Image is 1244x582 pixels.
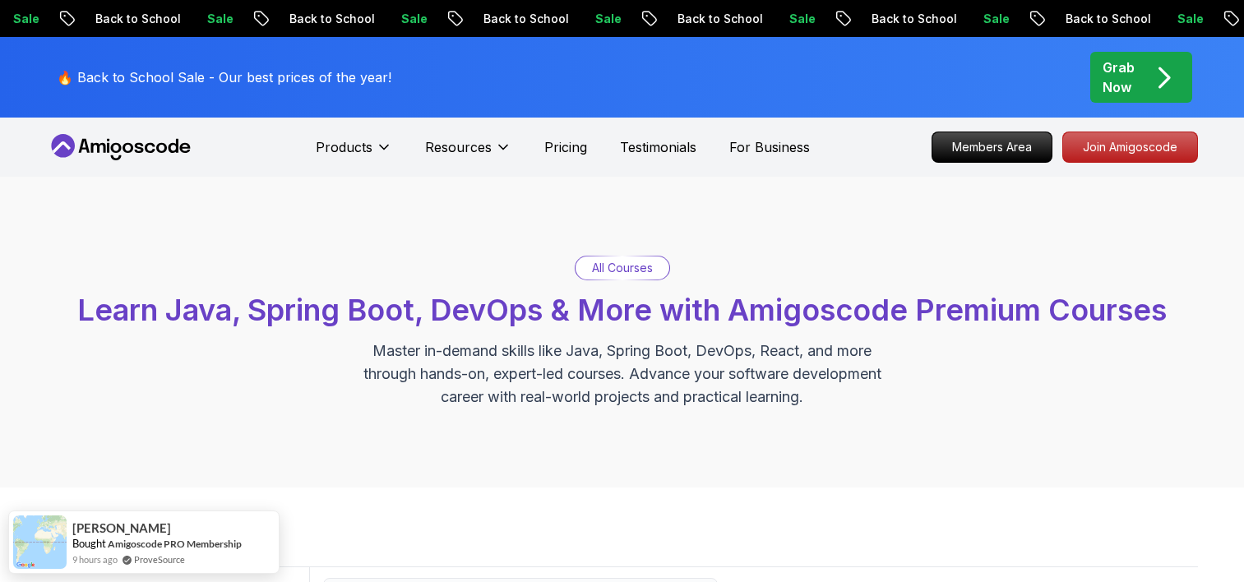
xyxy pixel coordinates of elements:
[960,11,1012,27] p: Sale
[571,11,624,27] p: Sale
[932,132,1052,162] p: Members Area
[13,515,67,569] img: provesource social proof notification image
[183,11,236,27] p: Sale
[544,137,587,157] a: Pricing
[425,137,492,157] p: Resources
[72,11,183,27] p: Back to School
[460,11,571,27] p: Back to School
[108,537,242,551] a: Amigoscode PRO Membership
[77,292,1167,328] span: Learn Java, Spring Boot, DevOps & More with Amigoscode Premium Courses
[729,137,810,157] a: For Business
[134,552,185,566] a: ProveSource
[425,137,511,170] button: Resources
[592,260,653,276] p: All Courses
[1042,11,1154,27] p: Back to School
[377,11,430,27] p: Sale
[57,67,391,87] p: 🔥 Back to School Sale - Our best prices of the year!
[316,137,392,170] button: Products
[72,537,106,550] span: Bought
[848,11,960,27] p: Back to School
[654,11,765,27] p: Back to School
[266,11,377,27] p: Back to School
[1062,132,1198,163] a: Join Amigoscode
[1154,11,1206,27] p: Sale
[346,339,899,409] p: Master in-demand skills like Java, Spring Boot, DevOps, React, and more through hands-on, expert-...
[765,11,818,27] p: Sale
[316,137,372,157] p: Products
[72,521,171,535] span: [PERSON_NAME]
[72,552,118,566] span: 9 hours ago
[1103,58,1135,97] p: Grab Now
[620,137,696,157] a: Testimonials
[932,132,1052,163] a: Members Area
[1063,132,1197,162] p: Join Amigoscode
